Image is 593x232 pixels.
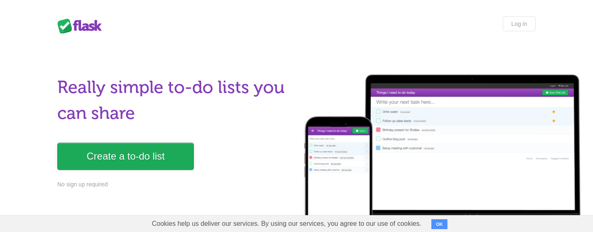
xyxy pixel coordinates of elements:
a: Log in [503,16,536,31]
h1: Really simple to-do lists you can share [57,74,292,126]
button: OK [431,219,447,229]
p: No sign up required [57,180,292,189]
span: Cookies help us deliver our services. By using our services, you agree to our use of cookies. [144,216,430,232]
div: Flask Lists [57,19,107,33]
a: Create a to-do list [57,143,194,170]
